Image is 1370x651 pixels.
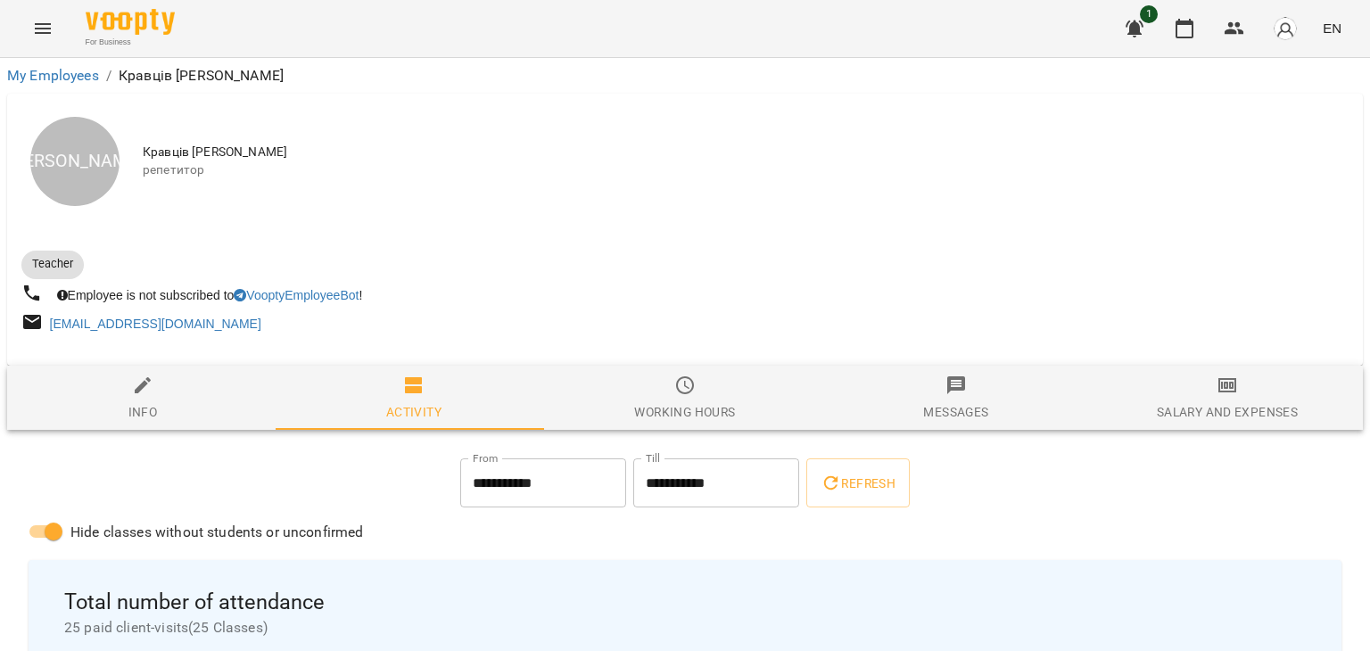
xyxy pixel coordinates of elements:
[30,117,120,206] div: [PERSON_NAME]
[106,65,111,87] li: /
[1273,16,1298,41] img: avatar_s.png
[70,522,364,543] span: Hide classes without students or unconfirmed
[64,617,1306,639] span: 25 paid client-visits ( 25 Classes )
[7,65,1363,87] nav: breadcrumb
[634,401,735,423] div: Working hours
[143,161,1349,179] span: репетитор
[806,458,910,508] button: Refresh
[54,283,367,308] div: Employee is not subscribed to !
[21,7,64,50] button: Menu
[386,401,442,423] div: Activity
[821,473,895,494] span: Refresh
[64,589,1306,616] span: Total number of attendance
[1140,5,1158,23] span: 1
[128,401,158,423] div: Info
[1157,401,1298,423] div: Salary and Expenses
[7,67,99,84] a: My Employees
[21,256,84,272] span: Teacher
[143,144,1349,161] span: Кравців [PERSON_NAME]
[1316,12,1349,45] button: EN
[923,401,988,423] div: Messages
[234,288,359,302] a: VooptyEmployeeBot
[50,317,261,331] a: [EMAIL_ADDRESS][DOMAIN_NAME]
[86,9,175,35] img: Voopty Logo
[119,65,284,87] p: Кравців [PERSON_NAME]
[86,37,175,48] span: For Business
[1323,19,1341,37] span: EN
